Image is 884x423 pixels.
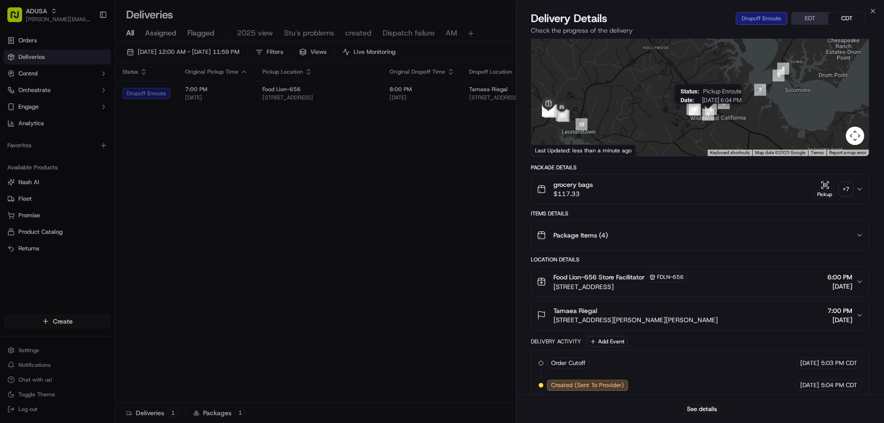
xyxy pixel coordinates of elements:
span: Order Cutoff [551,359,585,367]
a: Terms (opens in new tab) [811,150,824,155]
span: Date : [680,97,694,104]
div: 7 [754,84,766,96]
div: 9 [773,70,785,81]
span: 6:00 PM [827,272,852,282]
button: See details [683,403,721,416]
span: 7:00 PM [827,306,852,315]
span: [DATE] [800,381,819,389]
button: Start new chat [157,91,168,102]
span: FDLN-656 [657,273,684,281]
span: 5:03 PM CDT [821,359,857,367]
span: [DATE] [800,359,819,367]
span: Created (Sent To Provider) [551,381,624,389]
div: Location Details [531,256,869,263]
button: Tamaea Riegal[STREET_ADDRESS][PERSON_NAME][PERSON_NAME]7:00 PM[DATE] [531,301,869,330]
p: Check the progress of the delivery [531,26,869,35]
span: API Documentation [87,133,148,143]
span: $117.33 [553,189,593,198]
img: 1736555255976-a54dd68f-1ca7-489b-9aae-adbdc363a1c4 [9,88,26,104]
span: Food Lion-656 Store Facilitator [553,272,645,282]
button: Add Event [587,336,628,347]
a: Report a map error [829,150,866,155]
div: 4 [689,104,701,116]
div: + 7 [839,183,852,196]
div: 2 [686,103,698,115]
span: Package Items ( 4 ) [553,231,608,240]
div: 8 [777,63,789,75]
span: [STREET_ADDRESS][PERSON_NAME][PERSON_NAME] [553,315,718,324]
a: Powered byPylon [65,156,111,163]
div: We're available if you need us! [31,97,116,104]
div: Package Details [531,164,869,171]
span: Status : [680,88,699,95]
span: Map data ©2025 Google [755,150,805,155]
span: [DATE] 6:04 PM [698,97,741,104]
span: Delivery Details [531,11,607,26]
span: [DATE] [827,282,852,291]
button: Pickup [814,180,836,198]
div: 11 [558,110,570,122]
span: Knowledge Base [18,133,70,143]
div: Items Details [531,210,869,217]
div: 5 [705,103,717,115]
span: Tamaea Riegal [553,306,597,315]
span: [DATE] [827,315,852,324]
span: grocery bags [553,180,593,189]
span: 5:04 PM CDT [821,381,857,389]
button: CDT [828,12,865,24]
input: Got a question? Start typing here... [24,59,166,69]
a: 📗Knowledge Base [6,130,74,146]
div: 1 [702,109,714,121]
button: Pickup+7 [814,180,852,198]
button: Keyboard shortcuts [710,150,750,156]
button: Food Lion-656 Store FacilitatorFDLN-656[STREET_ADDRESS]6:00 PM[DATE] [531,267,869,297]
div: 29 [544,106,556,118]
div: 10 [576,118,587,130]
div: 💻 [78,134,85,142]
div: Pickup [814,191,836,198]
a: 💻API Documentation [74,130,151,146]
img: Google [534,144,564,156]
div: Start new chat [31,88,151,97]
div: 📗 [9,134,17,142]
p: Welcome 👋 [9,37,168,52]
div: Delivery Activity [531,338,581,345]
a: Open this area in Google Maps (opens a new window) [534,144,564,156]
div: 30 [556,109,568,121]
span: Pickup Enroute [703,88,741,95]
span: Pylon [92,156,111,163]
button: Map camera controls [846,127,864,145]
img: Nash [9,9,28,28]
span: [STREET_ADDRESS] [553,282,687,291]
button: Package Items (4) [531,220,869,250]
div: Last Updated: less than a minute ago [531,145,636,156]
button: grocery bags$117.33Pickup+7 [531,174,869,204]
button: EDT [791,12,828,24]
